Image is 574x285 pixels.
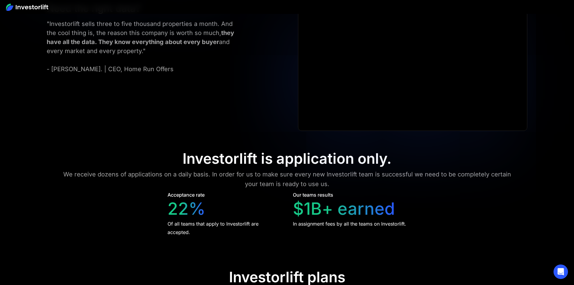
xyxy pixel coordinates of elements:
[293,191,333,198] div: Our teams results
[168,191,205,198] div: Acceptance rate
[168,220,282,236] div: Of all teams that apply to Investorlift are accepted.
[293,199,395,219] div: $1B+ earned
[298,2,527,131] iframe: Ryan Pineda | Testimonial
[168,199,205,219] div: 22%
[554,264,568,279] div: Open Intercom Messenger
[293,220,406,228] div: In assignment fees by all the teams on Investorlift.
[47,29,234,46] strong: they have all the data. They know everything about every buyer
[183,150,391,167] div: Investorlift is application only.
[47,19,243,74] div: "Investorlift sells three to five thousand properties a month. And the cool thing is, the reason ...
[58,169,517,189] div: We receive dozens of applications on a daily basis. In order for us to make sure every new Invest...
